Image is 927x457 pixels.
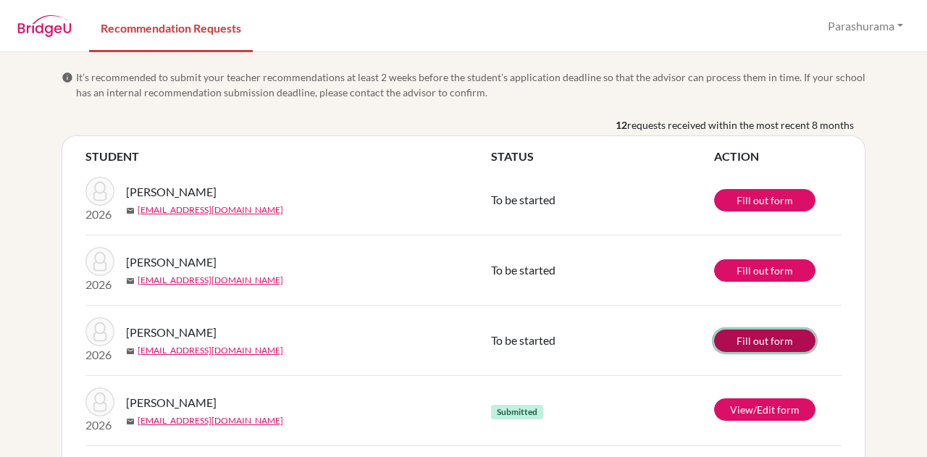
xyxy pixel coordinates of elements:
span: To be started [491,193,555,206]
a: Fill out form [714,330,815,352]
th: STATUS [491,148,714,165]
span: It’s recommended to submit your teacher recommendations at least 2 weeks before the student’s app... [76,70,865,100]
span: To be started [491,263,555,277]
p: 2026 [85,276,114,293]
a: View/Edit form [714,398,815,421]
a: [EMAIL_ADDRESS][DOMAIN_NAME] [138,344,283,357]
span: [PERSON_NAME] [126,183,217,201]
img: GUPTA, RITISHA [85,317,114,346]
b: 12 [616,117,627,133]
th: STUDENT [85,148,491,165]
span: [PERSON_NAME] [126,253,217,271]
p: 2026 [85,346,114,364]
p: 2026 [85,206,114,223]
span: To be started [491,333,555,347]
a: Fill out form [714,189,815,211]
span: requests received within the most recent 8 months [627,117,854,133]
p: 2026 [85,416,114,434]
a: [EMAIL_ADDRESS][DOMAIN_NAME] [138,274,283,287]
span: Submitted [491,405,543,419]
a: [EMAIL_ADDRESS][DOMAIN_NAME] [138,204,283,217]
img: AGARWAL, NAITIK [85,387,114,416]
img: AGARWAL, NAITIK [85,177,114,206]
span: mail [126,206,135,215]
a: Recommendation Requests [89,2,253,52]
span: info [62,72,73,83]
th: ACTION [714,148,842,165]
a: Fill out form [714,259,815,282]
span: mail [126,277,135,285]
img: BridgeU logo [17,15,72,37]
span: [PERSON_NAME] [126,324,217,341]
span: mail [126,347,135,356]
span: [PERSON_NAME] [126,394,217,411]
button: Parashurama [821,12,910,40]
span: mail [126,417,135,426]
img: AGARWAL, NAITIK [85,247,114,276]
a: [EMAIL_ADDRESS][DOMAIN_NAME] [138,414,283,427]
